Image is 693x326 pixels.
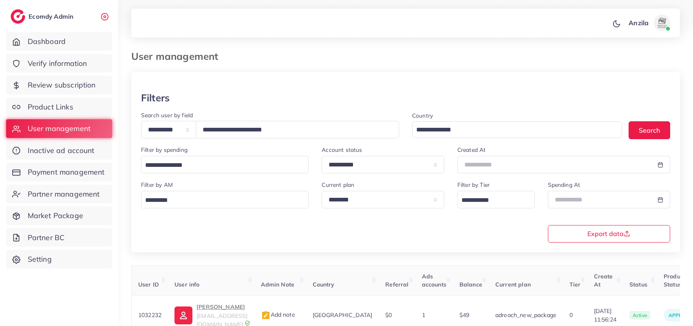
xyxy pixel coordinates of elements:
span: [DATE] 11:56:24 [594,307,616,324]
img: avatar [654,15,670,31]
input: Search for option [413,124,611,136]
label: Current plan [322,181,354,189]
a: Partner management [6,185,112,203]
span: User management [28,123,90,134]
span: Dashboard [28,36,66,47]
span: Export data [587,230,630,237]
h3: Filters [141,92,170,104]
span: Verify information [28,58,87,69]
span: Review subscription [28,80,96,90]
span: Setting [28,254,52,265]
span: Partner BC [28,232,65,243]
div: Search for option [141,191,309,208]
span: User info [174,281,199,288]
a: logoEcomdy Admin [11,9,75,24]
span: active [629,311,651,320]
a: Review subscription [6,76,112,94]
img: ic-user-info.36bf1079.svg [174,306,192,324]
p: [PERSON_NAME] [196,302,247,312]
a: Inactive ad account [6,141,112,160]
span: 1032232 [138,311,161,319]
div: Search for option [141,156,309,173]
span: Add note [261,311,295,318]
label: Country [412,112,433,120]
a: Verify information [6,54,112,73]
img: 9CAL8B2pu8EFxCJHYAAAAldEVYdGRhdGU6Y3JlYXRlADIwMjItMTItMDlUMDQ6NTg6MzkrMDA6MDBXSlgLAAAAJXRFWHRkYXR... [245,320,250,326]
button: Export data [548,225,671,243]
span: Status [629,281,647,288]
span: Tier [569,281,581,288]
span: Create At [594,273,613,288]
span: [GEOGRAPHIC_DATA] [313,311,373,319]
a: Anzilaavatar [624,15,673,31]
img: admin_note.cdd0b510.svg [261,311,271,320]
a: Payment management [6,163,112,182]
label: Account status [322,146,362,154]
span: $49 [459,311,469,319]
a: Setting [6,250,112,269]
span: Admin Note [261,281,295,288]
p: Anzila [629,18,649,28]
input: Search for option [142,194,298,207]
span: Current plan [495,281,531,288]
input: Search for option [142,159,298,172]
a: Dashboard [6,32,112,51]
span: User ID [138,281,159,288]
span: Market Package [28,210,83,221]
h3: User management [131,50,225,62]
span: 0 [569,311,573,319]
a: Partner BC [6,228,112,247]
a: Product Links [6,98,112,116]
span: Balance [459,281,482,288]
a: User management [6,119,112,138]
span: Partner management [28,189,100,199]
label: Filter by spending [141,146,188,154]
span: adreach_new_package [495,311,556,319]
button: Search [629,121,670,139]
img: logo [11,9,25,24]
div: Search for option [412,121,622,138]
label: Created At [457,146,486,154]
span: Product Links [28,102,73,112]
label: Search user by field [141,111,193,119]
div: Search for option [457,191,535,208]
span: Product Status [664,273,685,288]
label: Spending At [548,181,580,189]
h2: Ecomdy Admin [29,13,75,20]
span: $0 [385,311,392,319]
label: Filter by AM [141,181,173,189]
label: Filter by Tier [457,181,490,189]
input: Search for option [459,194,524,207]
span: Referral [385,281,408,288]
span: Payment management [28,167,105,177]
span: Inactive ad account [28,145,95,156]
span: Country [313,281,335,288]
span: 1 [422,311,425,319]
span: Ads accounts [422,273,446,288]
a: Market Package [6,206,112,225]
